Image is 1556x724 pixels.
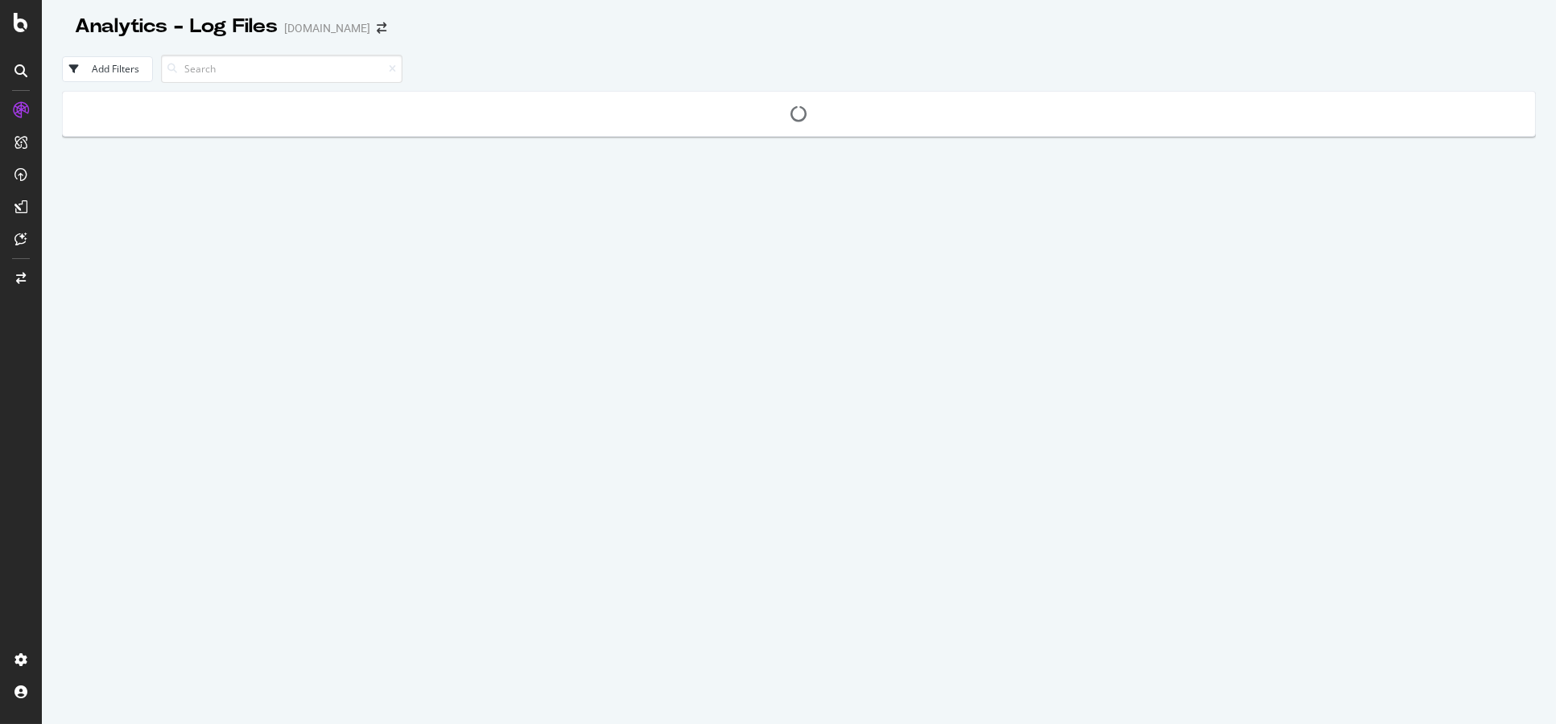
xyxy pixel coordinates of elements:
input: Search [161,55,402,83]
div: [DOMAIN_NAME] [284,20,370,36]
div: arrow-right-arrow-left [377,23,386,34]
button: Add Filters [62,56,153,82]
div: Analytics - Log Files [75,13,278,40]
div: Add Filters [92,62,139,76]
